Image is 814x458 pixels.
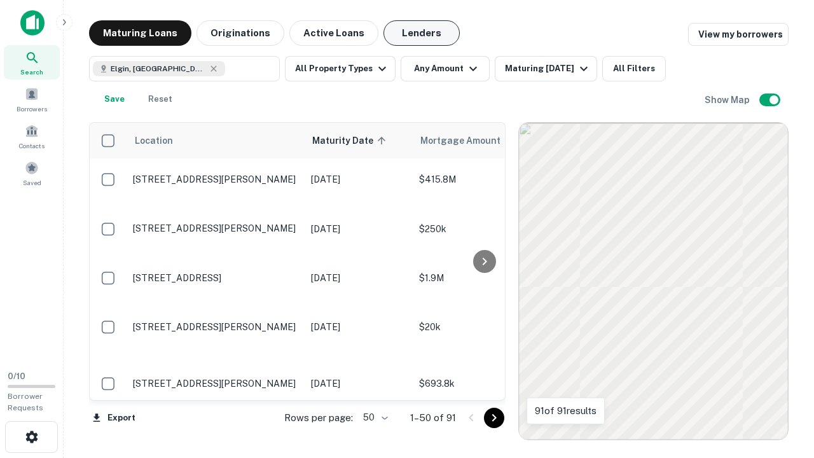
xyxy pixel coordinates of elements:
[89,20,191,46] button: Maturing Loans
[602,56,666,81] button: All Filters
[20,10,45,36] img: capitalize-icon.png
[197,20,284,46] button: Originations
[94,87,135,112] button: Save your search to get updates of matches that match your search criteria.
[519,123,788,440] div: 0 0
[111,63,206,74] span: Elgin, [GEOGRAPHIC_DATA], [GEOGRAPHIC_DATA]
[401,56,490,81] button: Any Amount
[505,61,591,76] div: Maturing [DATE]
[305,123,413,158] th: Maturity Date
[133,174,298,185] p: [STREET_ADDRESS][PERSON_NAME]
[8,392,43,412] span: Borrower Requests
[140,87,181,112] button: Reset
[383,20,460,46] button: Lenders
[17,104,47,114] span: Borrowers
[419,320,546,334] p: $20k
[134,133,173,148] span: Location
[484,408,504,428] button: Go to next page
[705,93,752,107] h6: Show Map
[284,410,353,426] p: Rows per page:
[358,408,390,427] div: 50
[495,56,597,81] button: Maturing [DATE]
[419,377,546,391] p: $693.8k
[289,20,378,46] button: Active Loans
[89,408,139,427] button: Export
[23,177,41,188] span: Saved
[750,316,814,377] iframe: Chat Widget
[20,67,43,77] span: Search
[4,45,60,80] a: Search
[420,133,517,148] span: Mortgage Amount
[311,320,406,334] p: [DATE]
[8,371,25,381] span: 0 / 10
[311,377,406,391] p: [DATE]
[19,141,45,151] span: Contacts
[419,222,546,236] p: $250k
[4,119,60,153] a: Contacts
[133,223,298,234] p: [STREET_ADDRESS][PERSON_NAME]
[410,410,456,426] p: 1–50 of 91
[419,271,546,285] p: $1.9M
[127,123,305,158] th: Location
[413,123,553,158] th: Mortgage Amount
[311,172,406,186] p: [DATE]
[311,271,406,285] p: [DATE]
[133,378,298,389] p: [STREET_ADDRESS][PERSON_NAME]
[535,403,597,419] p: 91 of 91 results
[688,23,789,46] a: View my borrowers
[285,56,396,81] button: All Property Types
[4,156,60,190] a: Saved
[133,272,298,284] p: [STREET_ADDRESS]
[311,222,406,236] p: [DATE]
[312,133,390,148] span: Maturity Date
[4,82,60,116] a: Borrowers
[419,172,546,186] p: $415.8M
[133,321,298,333] p: [STREET_ADDRESS][PERSON_NAME]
